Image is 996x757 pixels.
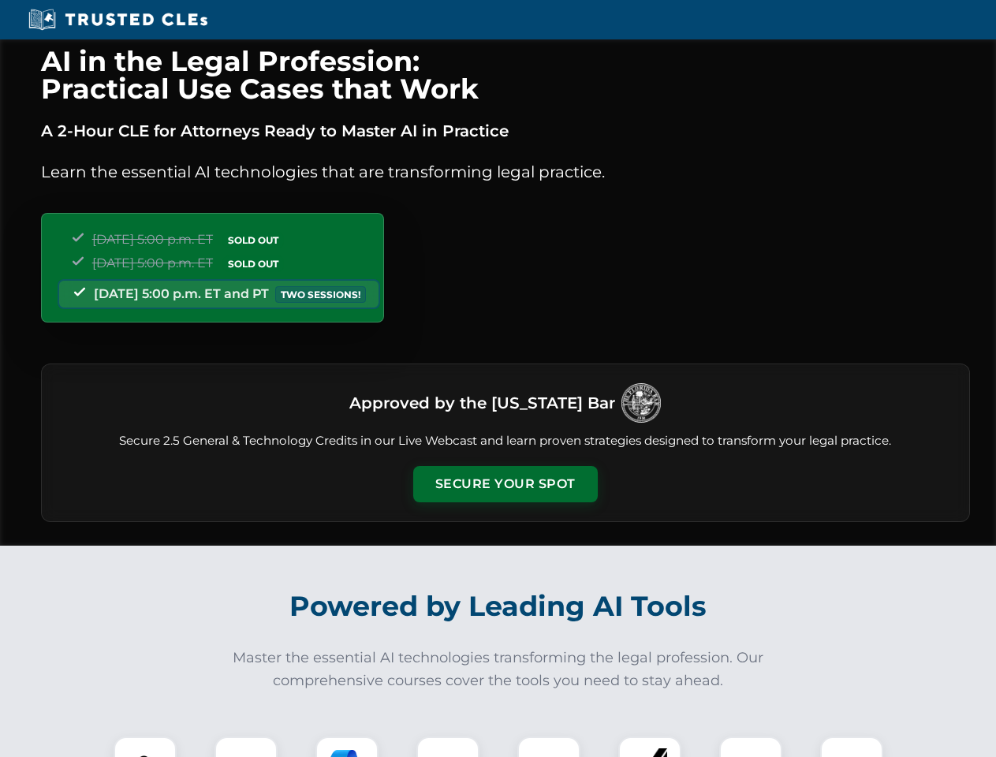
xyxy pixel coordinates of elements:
img: Logo [621,383,661,423]
p: Secure 2.5 General & Technology Credits in our Live Webcast and learn proven strategies designed ... [61,432,950,450]
img: Trusted CLEs [24,8,212,32]
span: SOLD OUT [222,232,284,248]
span: SOLD OUT [222,255,284,272]
p: Master the essential AI technologies transforming the legal profession. Our comprehensive courses... [222,647,774,692]
p: Learn the essential AI technologies that are transforming legal practice. [41,159,970,185]
span: [DATE] 5:00 p.m. ET [92,232,213,247]
h1: AI in the Legal Profession: Practical Use Cases that Work [41,47,970,103]
h3: Approved by the [US_STATE] Bar [349,389,615,417]
button: Secure Your Spot [413,466,598,502]
p: A 2-Hour CLE for Attorneys Ready to Master AI in Practice [41,118,970,144]
h2: Powered by Leading AI Tools [62,579,935,634]
span: [DATE] 5:00 p.m. ET [92,255,213,270]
